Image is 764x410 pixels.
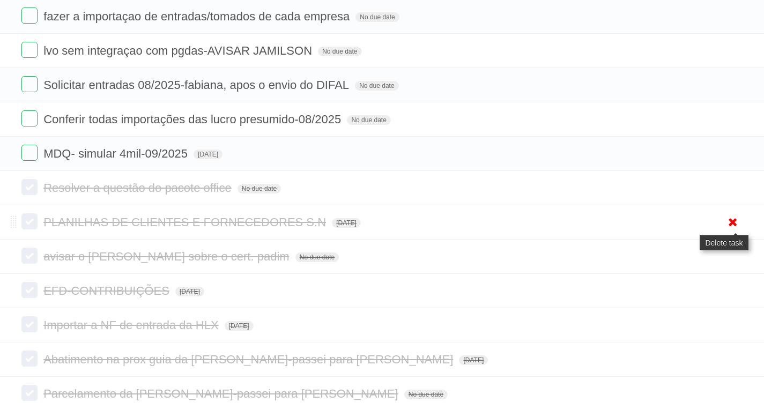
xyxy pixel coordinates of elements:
label: Done [21,179,38,195]
span: lvo sem integraçao com pgdas-AVISAR JAMILSON [43,44,315,57]
label: Done [21,248,38,264]
label: Done [21,316,38,332]
span: [DATE] [332,218,361,228]
span: No due date [404,390,448,399]
span: No due date [347,115,390,125]
label: Done [21,42,38,58]
label: Done [21,8,38,24]
span: No due date [318,47,361,56]
label: Done [21,351,38,367]
label: Done [21,145,38,161]
span: Resolver a questão do pacote office [43,181,234,195]
span: Importar a NF de entrada da HLX [43,318,221,332]
label: Done [21,385,38,401]
span: [DATE] [225,321,254,331]
span: avisar o [PERSON_NAME] sobre o cert. padim [43,250,292,263]
label: Done [21,110,38,126]
span: Solicitar entradas 08/2025-fabiana, apos o envio do DIFAL [43,78,352,92]
span: No due date [295,252,339,262]
label: Done [21,76,38,92]
span: MDQ- simular 4mil-09/2025 [43,147,190,160]
span: Parcelamento da [PERSON_NAME]-passei para [PERSON_NAME] [43,387,400,400]
span: [DATE] [175,287,204,296]
label: Done [21,213,38,229]
span: No due date [355,12,399,22]
span: EFD-CONTRIBUIÇÕES [43,284,172,297]
span: No due date [238,184,281,193]
span: No due date [355,81,398,91]
span: PLANILHAS DE CLIENTES E FORNECEDORES S.N [43,215,329,229]
span: Conferir todas importações das lucro presumido-08/2025 [43,113,344,126]
span: [DATE] [194,150,222,159]
span: [DATE] [459,355,488,365]
span: Abatimento na prox guia da [PERSON_NAME]-passei para [PERSON_NAME] [43,353,456,366]
label: Done [21,282,38,298]
span: fazer a importaçao de entradas/tomados de cada empresa [43,10,352,23]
